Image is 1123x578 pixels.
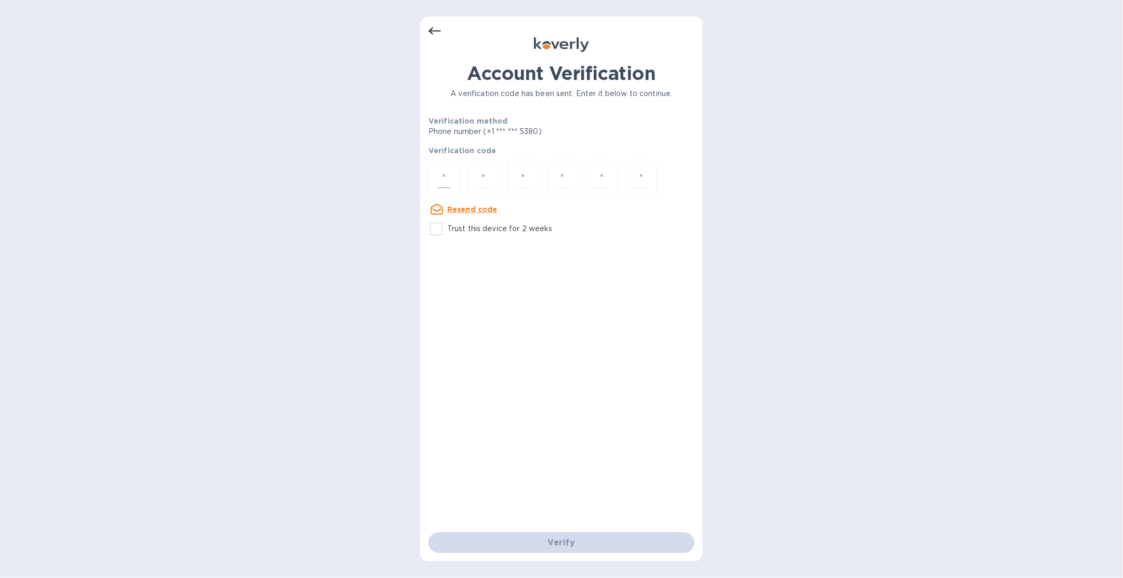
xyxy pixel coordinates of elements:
[447,205,498,213] u: Resend code
[429,88,694,99] p: A verification code has been sent. Enter it below to continue.
[429,62,694,84] h1: Account Verification
[429,145,694,156] p: Verification code
[429,126,621,137] p: Phone number (+1 *** *** 5380)
[429,117,508,125] b: Verification method
[447,223,553,234] p: Trust this device for 2 weeks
